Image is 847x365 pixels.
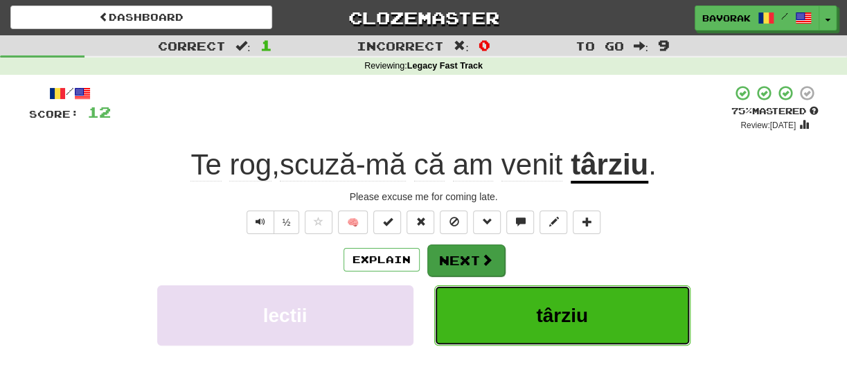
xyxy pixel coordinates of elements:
[157,285,413,346] button: lectii
[506,211,534,234] button: Discuss sentence (alt+u)
[571,148,648,184] u: târziu
[573,211,600,234] button: Add to collection (alt+a)
[740,121,796,130] small: Review: [DATE]
[427,244,505,276] button: Next
[190,148,221,181] span: Te
[702,12,751,24] span: bavorak
[29,190,819,204] div: Please excuse me for coming late.
[29,108,79,120] span: Score:
[731,105,819,118] div: Mastered
[274,211,300,234] button: ½
[344,248,420,271] button: Explain
[87,103,111,121] span: 12
[658,37,670,53] span: 9
[247,211,274,234] button: Play sentence audio (ctl+space)
[263,305,307,326] span: lectii
[293,6,555,30] a: Clozemaster
[260,37,272,53] span: 1
[158,39,226,53] span: Correct
[501,148,563,181] span: venit
[414,148,445,181] span: că
[434,285,690,346] button: târziu
[781,11,788,21] span: /
[575,39,623,53] span: To go
[244,211,300,234] div: Text-to-speech controls
[440,211,467,234] button: Ignore sentence (alt+i)
[479,37,490,53] span: 0
[648,148,657,181] span: .
[280,148,406,181] span: scuză-mă
[536,305,588,326] span: târziu
[731,105,752,116] span: 75 %
[453,148,493,181] span: am
[10,6,272,29] a: Dashboard
[235,40,251,52] span: :
[695,6,819,30] a: bavorak /
[633,40,648,52] span: :
[407,211,434,234] button: Reset to 0% Mastered (alt+r)
[29,84,111,102] div: /
[357,39,444,53] span: Incorrect
[454,40,469,52] span: :
[305,211,332,234] button: Favorite sentence (alt+f)
[407,61,483,71] strong: Legacy Fast Track
[473,211,501,234] button: Grammar (alt+g)
[338,211,368,234] button: 🧠
[540,211,567,234] button: Edit sentence (alt+d)
[229,148,271,181] span: rog
[190,148,571,181] span: ,
[373,211,401,234] button: Set this sentence to 100% Mastered (alt+m)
